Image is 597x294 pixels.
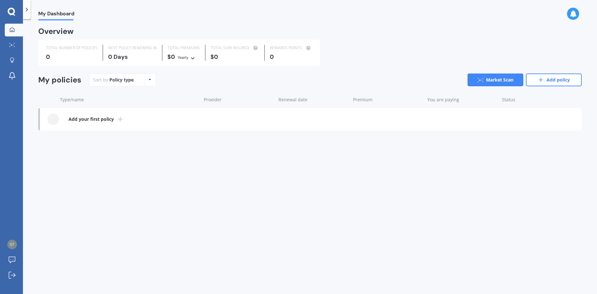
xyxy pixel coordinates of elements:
[108,45,157,51] div: NEXT POLICY RENEWING IN
[46,45,98,51] div: TOTAL NUMBER OF POLICIES
[38,28,74,35] div: Overview
[278,97,348,103] div: Renewal date
[46,54,98,60] div: 0
[468,73,523,86] a: Market Scan
[502,97,550,103] div: Status
[210,54,259,60] div: $0
[353,97,423,103] div: Premium
[210,45,259,51] div: TOTAL SUM INSURED
[167,54,200,61] div: $0
[204,97,273,103] div: Provider
[427,97,497,103] div: You are paying
[270,54,312,60] div: 0
[270,45,312,51] div: REWARDS POINTS
[526,73,582,86] a: Add policy
[40,108,582,130] a: Add your first policy
[38,11,74,19] span: My Dashboard
[69,116,114,122] b: Add your first policy
[60,97,199,103] div: Type/name
[109,77,134,83] div: Policy type
[38,75,81,85] div: My policies
[93,77,134,83] div: Sort by:
[7,240,17,249] img: decc3c91af3e8da6179df39dee68312a
[108,54,157,60] div: 0 Days
[167,45,200,51] div: TOTAL PREMIUMS
[178,54,188,61] div: Yearly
